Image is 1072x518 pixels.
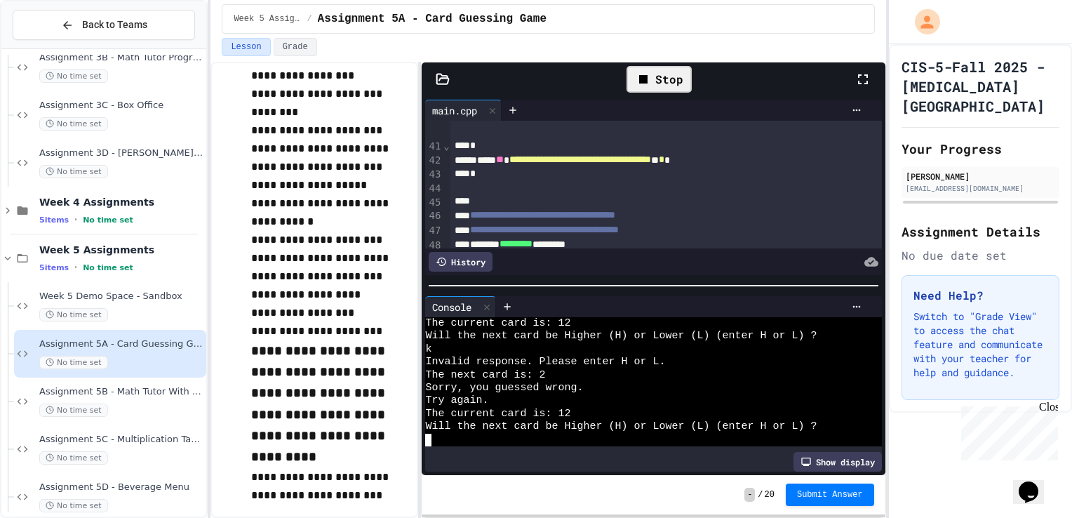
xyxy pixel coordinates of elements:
[425,296,496,317] div: Console
[39,386,203,398] span: Assignment 5B - Math Tutor With Loops and Switch
[902,139,1059,159] h2: Your Progress
[425,196,443,210] div: 45
[425,111,443,140] div: 40
[39,100,203,112] span: Assignment 3C - Box Office
[39,244,203,256] span: Week 5 Assignments
[74,214,77,225] span: •
[39,147,203,159] span: Assignment 3D - [PERSON_NAME]'s Pizza Palace and Simulated Dice
[39,434,203,446] span: Assignment 5C - Multiplication Table for Jedi Academy
[758,489,763,500] span: /
[425,168,443,182] div: 43
[222,38,270,56] button: Lesson
[234,13,301,25] span: Week 5 Assignments
[39,196,203,208] span: Week 4 Assignments
[902,247,1059,264] div: No due date set
[425,140,443,154] div: 41
[1013,462,1058,504] iframe: chat widget
[274,38,317,56] button: Grade
[913,287,1047,304] h3: Need Help?
[39,263,69,272] span: 5 items
[425,356,665,368] span: Invalid response. Please enter H or L.
[74,262,77,273] span: •
[906,170,1055,182] div: [PERSON_NAME]
[425,343,431,356] span: k
[425,182,443,196] div: 44
[425,394,488,407] span: Try again.
[425,209,443,224] div: 46
[425,224,443,239] div: 47
[425,420,817,433] span: Will the next card be Higher (H) or Lower (L) (enter H or L) ?
[39,451,108,465] span: No time set
[913,310,1047,380] p: Switch to "Grade View" to access the chat feature and communicate with your teacher for help and ...
[425,239,443,253] div: 48
[429,252,493,272] div: History
[425,369,545,382] span: The next card is: 2
[39,291,203,303] span: Week 5 Demo Space - Sandbox
[39,165,108,178] span: No time set
[39,215,69,225] span: 5 items
[83,263,133,272] span: No time set
[786,484,874,506] button: Submit Answer
[425,100,502,121] div: main.cpp
[39,117,108,131] span: No time set
[39,499,108,512] span: No time set
[744,488,755,502] span: -
[318,11,547,27] span: Assignment 5A - Card Guessing Game
[956,401,1058,460] iframe: chat widget
[39,308,108,321] span: No time set
[425,382,583,394] span: Sorry, you guessed wrong.
[906,183,1055,194] div: [EMAIL_ADDRESS][DOMAIN_NAME]
[82,18,147,32] span: Back to Teams
[765,489,775,500] span: 20
[425,330,817,343] span: Will the next card be Higher (H) or Lower (L) (enter H or L) ?
[307,13,311,25] span: /
[39,482,203,493] span: Assignment 5D - Beverage Menu
[425,154,443,168] div: 42
[83,215,133,225] span: No time set
[425,300,478,314] div: Console
[793,452,882,472] div: Show display
[900,6,944,38] div: My Account
[902,222,1059,241] h2: Assignment Details
[627,66,692,93] div: Stop
[39,69,108,83] span: No time set
[39,52,203,64] span: Assignment 3B - Math Tutor Program
[425,408,570,420] span: The current card is: 12
[797,489,863,500] span: Submit Answer
[39,404,108,417] span: No time set
[39,338,203,350] span: Assignment 5A - Card Guessing Game
[39,356,108,369] span: No time set
[13,10,195,40] button: Back to Teams
[902,57,1059,116] h1: CIS-5-Fall 2025 - [MEDICAL_DATA][GEOGRAPHIC_DATA]
[443,140,450,152] span: Fold line
[425,103,484,118] div: main.cpp
[6,6,97,89] div: Chat with us now!Close
[425,317,570,330] span: The current card is: 12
